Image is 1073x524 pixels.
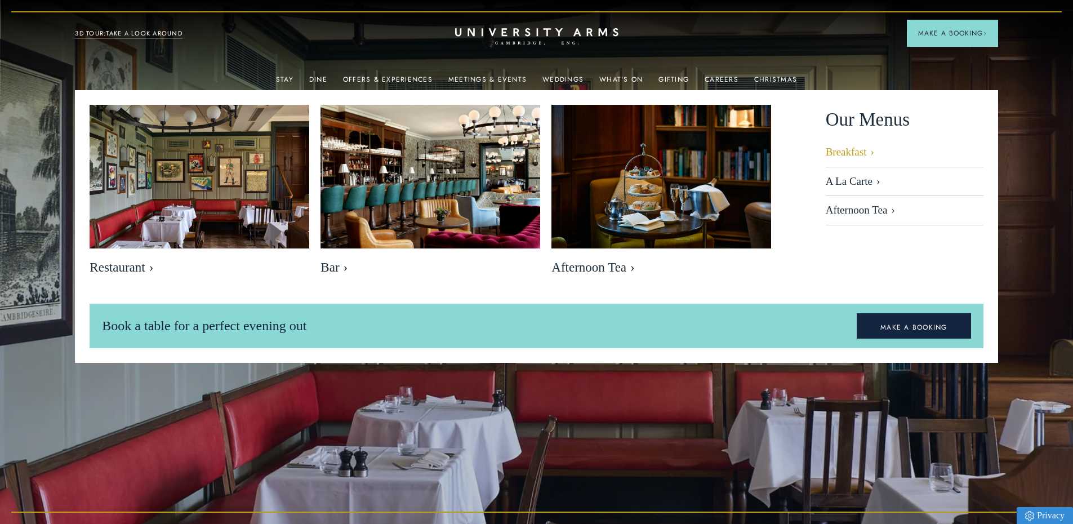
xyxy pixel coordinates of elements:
[320,105,540,251] img: image-b49cb22997400f3f08bed174b2325b8c369ebe22-8192x5461-jpg
[320,105,540,281] a: image-b49cb22997400f3f08bed174b2325b8c369ebe22-8192x5461-jpg Bar
[551,105,771,281] a: image-eb2e3df6809416bccf7066a54a890525e7486f8d-2500x1667-jpg Afternoon Tea
[551,260,771,276] span: Afternoon Tea
[551,105,771,251] img: image-eb2e3df6809416bccf7066a54a890525e7486f8d-2500x1667-jpg
[309,76,327,90] a: Dine
[826,105,910,135] span: Our Menus
[343,76,433,90] a: Offers & Experiences
[1017,507,1073,524] a: Privacy
[658,76,689,90] a: Gifting
[754,76,797,90] a: Christmas
[320,260,540,276] span: Bar
[455,28,618,46] a: Home
[90,105,309,251] img: image-bebfa3899fb04038ade422a89983545adfd703f7-2500x1667-jpg
[75,29,182,39] a: 3D TOUR:TAKE A LOOK AROUND
[826,167,983,197] a: A La Carte
[705,76,738,90] a: Careers
[826,196,983,225] a: Afternoon Tea
[276,76,293,90] a: Stay
[90,260,309,276] span: Restaurant
[599,76,643,90] a: What's On
[448,76,527,90] a: Meetings & Events
[542,76,584,90] a: Weddings
[918,28,987,38] span: Make a Booking
[102,318,306,333] span: Book a table for a perfect evening out
[1025,511,1034,521] img: Privacy
[907,20,998,47] button: Make a BookingArrow icon
[983,32,987,35] img: Arrow icon
[826,146,983,167] a: Breakfast
[90,105,309,281] a: image-bebfa3899fb04038ade422a89983545adfd703f7-2500x1667-jpg Restaurant
[857,313,971,339] a: MAKE A BOOKING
